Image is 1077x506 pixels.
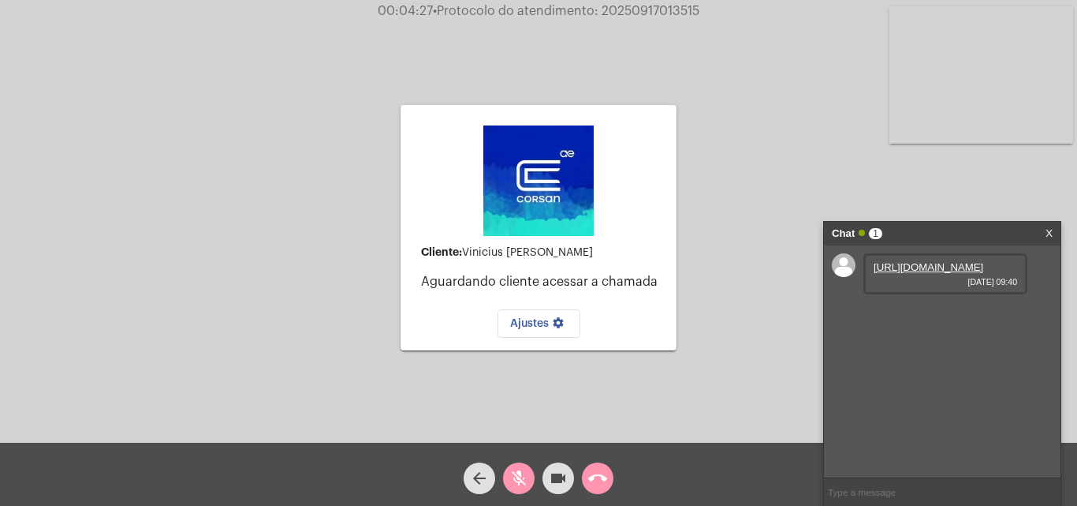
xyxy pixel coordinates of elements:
p: Aguardando cliente acessar a chamada [421,275,664,289]
span: Online [859,230,865,236]
span: Protocolo do atendimento: 20250917013515 [433,5,699,17]
img: d4669ae0-8c07-2337-4f67-34b0df7f5ae4.jpeg [483,126,594,236]
mat-icon: settings [549,317,568,335]
a: X [1045,222,1053,246]
a: [URL][DOMAIN_NAME] [874,261,983,273]
input: Type a message [824,478,1060,506]
mat-icon: arrow_back [470,469,489,488]
span: 1 [869,228,882,239]
span: [DATE] 09:40 [874,277,1017,287]
mat-icon: mic_off [509,469,528,488]
button: Ajustes [498,309,580,338]
div: Vinicius [PERSON_NAME] [421,246,664,259]
strong: Cliente: [421,246,462,257]
span: Ajustes [510,318,568,329]
mat-icon: call_end [588,469,607,488]
mat-icon: videocam [549,469,568,488]
span: 00:04:27 [378,5,433,17]
strong: Chat [832,222,855,246]
span: • [433,5,437,17]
